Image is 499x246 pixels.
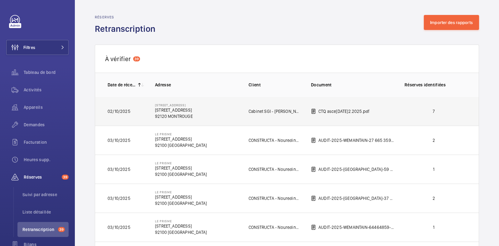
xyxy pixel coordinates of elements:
[311,82,395,88] p: Document
[155,107,193,113] p: [STREET_ADDRESS]
[108,137,130,143] p: 03/10/2025
[95,15,159,19] h2: Réserves
[155,200,207,206] p: 92100 [GEOGRAPHIC_DATA]
[22,191,69,198] span: Suivi par adresse
[105,55,131,63] span: À vérifier
[23,44,35,51] span: Filtres
[155,136,207,142] p: [STREET_ADDRESS]
[318,224,395,230] p: AUDIT-2025-WEMAINTAIN-64464859-[GEOGRAPHIC_DATA] - 148-152 [GEOGRAPHIC_DATA]pdf
[249,195,301,201] p: CONSTRUCTA - Nouredine CHALLABI
[155,113,193,119] p: 92120 MONTROUGE
[155,190,207,194] p: Le Prisme
[24,122,69,128] span: Demandes
[249,108,301,114] p: Cabinet SGI - [PERSON_NAME]
[58,227,65,232] span: 39
[133,56,140,61] span: 39
[249,137,301,143] p: CONSTRUCTA - Nouredine CHALLABI
[24,139,69,145] span: Facturation
[155,142,207,148] p: 92100 [GEOGRAPHIC_DATA]
[155,103,193,107] p: [STREET_ADDRESS]
[108,195,130,201] p: 03/10/2025
[424,15,479,30] button: Importer des rapports
[155,194,207,200] p: [STREET_ADDRESS]
[155,223,207,229] p: [STREET_ADDRESS]
[24,174,59,180] span: Réserves
[249,82,301,88] p: Client
[405,224,463,230] p: 1
[108,224,130,230] p: 03/10/2025
[155,161,207,165] p: Le Prisme
[6,40,69,55] button: Filtres
[405,195,463,201] p: 2
[108,108,130,114] p: 02/10/2025
[62,175,69,180] span: 39
[249,224,301,230] p: CONSTRUCTA - Nouredine CHALLABI
[155,82,239,88] p: Adresse
[405,82,463,88] p: Réserves identifiées
[95,23,159,35] h1: Retranscription
[108,82,136,88] p: Date de réception
[24,69,69,75] span: Tableau de bord
[155,165,207,171] p: [STREET_ADDRESS]
[405,137,463,143] p: 2
[22,226,56,233] span: Retranscription
[24,87,69,93] span: Activités
[155,171,207,177] p: 92100 [GEOGRAPHIC_DATA]
[155,229,207,235] p: 92100 [GEOGRAPHIC_DATA]
[405,108,463,114] p: 7
[24,157,69,163] span: Heures supp.
[108,166,130,172] p: 03/10/2025
[405,166,463,172] p: 1
[249,166,301,172] p: CONSTRUCTA - Nouredine CHALLABI
[318,195,395,201] p: AUDIT-2025-[GEOGRAPHIC_DATA]-37 948 066-[GEOGRAPHIC_DATA] - 148-152 [GEOGRAPHIC_DATA]pdf
[318,166,395,172] p: AUDIT-2025-[GEOGRAPHIC_DATA]-59 078 253-[GEOGRAPHIC_DATA] - 148-152 [GEOGRAPHIC_DATA]pdf
[155,219,207,223] p: Le Prisme
[318,108,370,114] p: CTQ asce[DATE]2.2025.pdf
[318,137,395,143] p: AUDIT-2025-WEMAINTAIN-27 665 359-[GEOGRAPHIC_DATA] - 148-152 [GEOGRAPHIC_DATA]pdf
[155,132,207,136] p: Le Prisme
[22,209,69,215] span: Liste détaillée
[24,104,69,110] span: Appareils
